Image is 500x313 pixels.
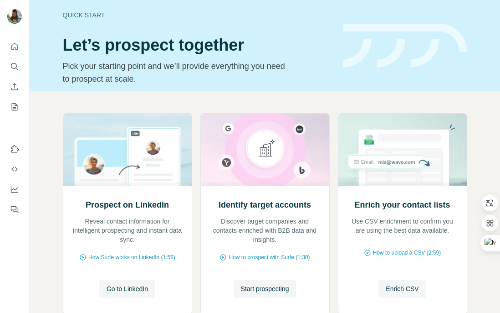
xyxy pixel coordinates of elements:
span: How to prospect with Surfe (1:30) [229,253,310,261]
span: Start prospecting [241,284,289,293]
button: Use Surfe API [7,161,22,177]
img: banner [343,24,467,68]
span: How Surfe works on LinkedIn (1:58) [88,253,175,261]
h2: Identify target accounts [219,198,311,211]
img: Enrich your contact lists [338,114,467,186]
p: Discover target companies and contacts enriched with B2B data and insights. [210,217,320,244]
p: Use CSV enrichment to confirm you are using the best data available. [347,217,458,235]
div: Quick start [63,10,332,20]
button: Start prospecting [234,280,296,298]
h2: Enrich your contact lists [354,198,450,211]
button: Feedback [7,201,22,218]
button: Search [7,58,22,75]
h1: Let’s prospect together [63,36,332,54]
img: Identify target accounts [200,114,330,186]
img: Avatar [7,9,22,24]
button: My lists [7,99,22,115]
h2: Prospect on LinkedIn [86,198,169,211]
button: Enrich CSV [378,280,426,298]
button: Dashboard [7,181,22,198]
span: Enrich CSV [386,284,418,293]
button: Go to LinkedIn [99,280,155,298]
p: Pick your starting point and we’ll provide everything you need to prospect at scale. [63,60,291,85]
button: Use Surfe on LinkedIn [7,141,22,157]
button: Quick start [7,38,22,55]
img: Prospect on LinkedIn [63,114,192,186]
p: Reveal contact information for intelligent prospecting and instant data sync. [72,217,183,244]
span: Go to LinkedIn [107,284,148,293]
button: Enrich CSV [7,78,22,95]
span: How to upload a CSV (2:59) [373,249,441,257]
